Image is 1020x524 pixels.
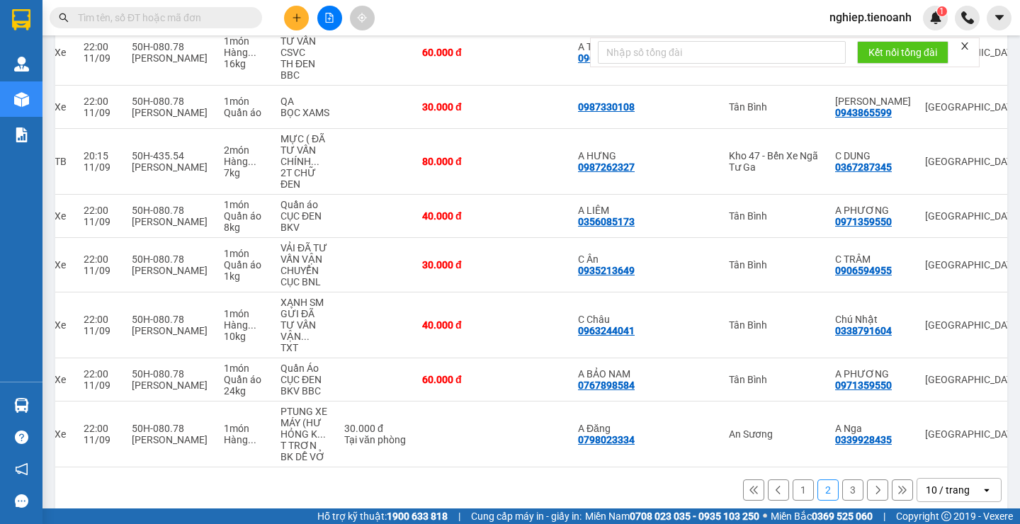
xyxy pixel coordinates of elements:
[301,331,310,342] span: ...
[14,398,29,413] img: warehouse-icon
[132,314,210,325] div: 50H-080.78
[224,248,266,259] div: 1 món
[818,8,923,26] span: nghiep.tienoanh
[248,156,256,167] span: ...
[132,52,210,64] div: [PERSON_NAME]
[311,156,319,167] span: ...
[224,144,266,156] div: 2 món
[835,150,911,161] div: C DUNG
[84,265,118,276] div: 11/09
[578,423,654,434] div: A Đăng
[422,210,493,222] div: 40.000 đ
[84,434,118,445] div: 11/09
[317,508,448,524] span: Hỗ trợ kỹ thuật:
[458,508,460,524] span: |
[84,150,118,161] div: 20:15
[835,161,892,173] div: 0367287345
[224,434,266,445] div: Hàng thông thường
[15,431,28,444] span: question-circle
[84,107,118,118] div: 11/09
[578,434,635,445] div: 0798023334
[132,150,210,161] div: 50H-435.54
[981,484,992,496] svg: open
[939,6,944,16] span: 1
[15,494,28,508] span: message
[84,205,118,216] div: 22:00
[84,423,118,434] div: 22:00
[578,101,635,113] div: 0987330108
[280,96,330,107] div: QA
[929,11,942,24] img: icon-new-feature
[835,205,911,216] div: A PHƯƠNG
[961,11,974,24] img: phone-icon
[132,368,210,380] div: 50H-080.78
[578,380,635,391] div: 0767898584
[132,205,210,216] div: 50H-080.78
[132,265,210,276] div: [PERSON_NAME]
[248,47,256,58] span: ...
[132,96,210,107] div: 50H-080.78
[578,216,635,227] div: 0356085173
[578,265,635,276] div: 0935213649
[84,96,118,107] div: 22:00
[132,254,210,265] div: 50H-080.78
[14,127,29,142] img: solution-icon
[132,107,210,118] div: [PERSON_NAME]
[422,374,493,385] div: 60.000 đ
[578,325,635,336] div: 0963244041
[578,161,635,173] div: 0987262327
[280,24,330,58] div: LK MT ĐÃ TƯ VẤN CSVC
[84,161,118,173] div: 11/09
[84,52,118,64] div: 11/09
[224,58,266,69] div: 16 kg
[578,52,635,64] div: 0967485678
[84,368,118,380] div: 22:00
[284,6,309,30] button: plus
[78,10,245,25] input: Tìm tên, số ĐT hoặc mã đơn
[835,380,892,391] div: 0971359550
[585,508,759,524] span: Miền Nam
[835,107,892,118] div: 0943865599
[12,9,30,30] img: logo-vxr
[132,325,210,336] div: [PERSON_NAME]
[224,107,266,118] div: Quần áo
[84,314,118,325] div: 22:00
[224,259,266,270] div: Quần áo
[960,41,970,51] span: close
[578,254,654,265] div: C Ân
[224,222,266,233] div: 8 kg
[578,150,654,161] div: A HƯNG
[280,342,330,353] div: TXT
[317,6,342,30] button: file-add
[868,45,937,60] span: Kết nối tổng đài
[842,479,863,501] button: 3
[280,133,330,167] div: MỰC ( ĐÃ TƯ VẤN CHÍNH SÁCH VẬN CHUYỂN )
[937,6,947,16] sup: 1
[835,265,892,276] div: 0906594955
[422,101,493,113] div: 30.000 đ
[224,363,266,374] div: 1 món
[729,319,821,331] div: Tân Bình
[578,314,654,325] div: C Châu
[729,374,821,385] div: Tân Bình
[224,210,266,222] div: Quần áo
[817,479,839,501] button: 2
[422,47,493,58] div: 60.000 đ
[317,428,326,440] span: ...
[224,308,266,319] div: 1 món
[224,199,266,210] div: 1 món
[578,205,654,216] div: A LIÊM
[224,156,266,167] div: Hàng thông thường
[835,368,911,380] div: A PHƯƠNG
[280,58,330,81] div: TH ĐEN BBC
[578,368,654,380] div: A BẢO NAM
[224,167,266,178] div: 7 kg
[280,406,330,440] div: PTUNG XE MÁY (HƯ HỎNG K CHỊU TRÁCH NHIỆM)
[248,319,256,331] span: ...
[224,423,266,434] div: 1 món
[729,150,821,173] div: Kho 47 - Bến Xe Ngã Tư Ga
[729,101,821,113] div: Tân Bình
[771,508,873,524] span: Miền Bắc
[350,6,375,30] button: aim
[59,13,69,23] span: search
